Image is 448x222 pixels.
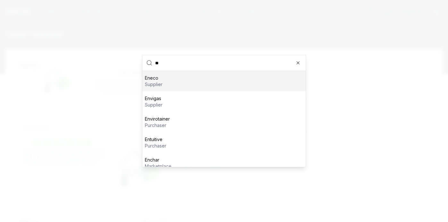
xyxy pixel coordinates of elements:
[145,75,162,81] p: Eneco
[145,116,170,122] p: Envirotainer
[145,143,166,149] p: purchaser
[145,81,162,88] p: supplier
[145,136,166,143] p: Entuitive
[145,163,171,170] p: marketplace
[145,157,171,163] p: Enchar
[145,122,170,129] p: purchaser
[145,102,162,108] p: supplier
[145,95,162,102] p: Envigas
